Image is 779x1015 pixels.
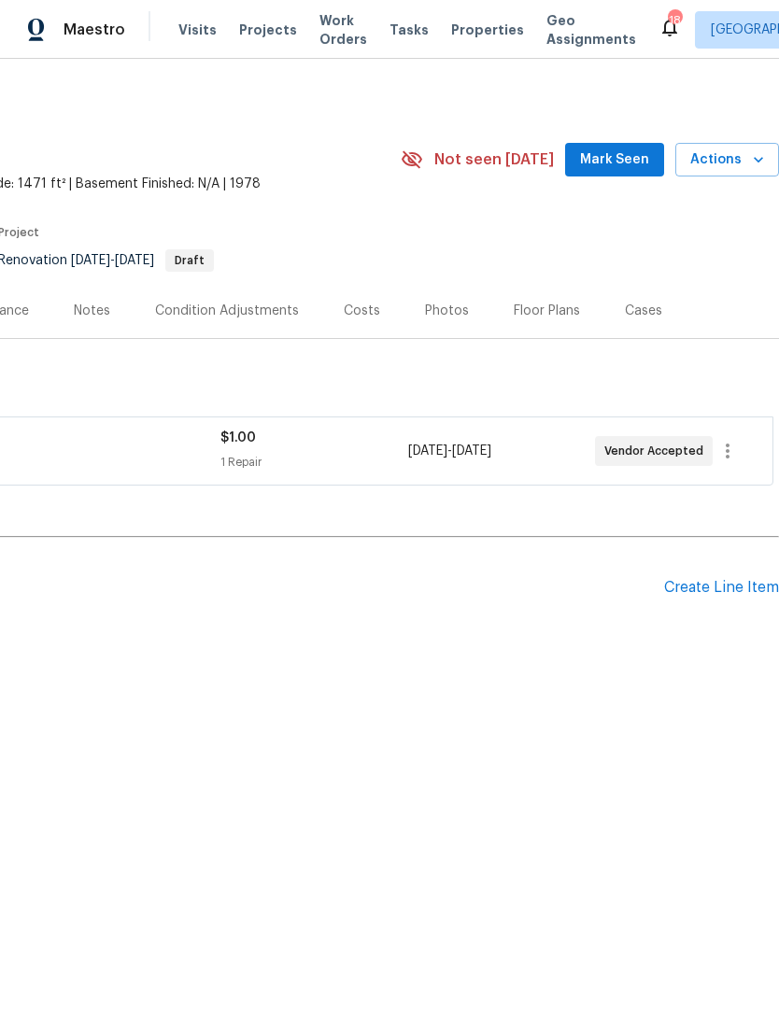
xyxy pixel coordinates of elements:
[64,21,125,39] span: Maestro
[690,148,764,172] span: Actions
[239,21,297,39] span: Projects
[580,148,649,172] span: Mark Seen
[220,453,407,472] div: 1 Repair
[319,11,367,49] span: Work Orders
[625,302,662,320] div: Cases
[514,302,580,320] div: Floor Plans
[220,431,256,444] span: $1.00
[155,302,299,320] div: Condition Adjustments
[451,21,524,39] span: Properties
[389,23,429,36] span: Tasks
[425,302,469,320] div: Photos
[178,21,217,39] span: Visits
[344,302,380,320] div: Costs
[408,442,491,460] span: -
[115,254,154,267] span: [DATE]
[74,302,110,320] div: Notes
[546,11,636,49] span: Geo Assignments
[452,444,491,458] span: [DATE]
[167,255,212,266] span: Draft
[434,150,554,169] span: Not seen [DATE]
[71,254,154,267] span: -
[668,11,681,30] div: 18
[71,254,110,267] span: [DATE]
[675,143,779,177] button: Actions
[565,143,664,177] button: Mark Seen
[408,444,447,458] span: [DATE]
[604,442,711,460] span: Vendor Accepted
[664,579,779,597] div: Create Line Item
